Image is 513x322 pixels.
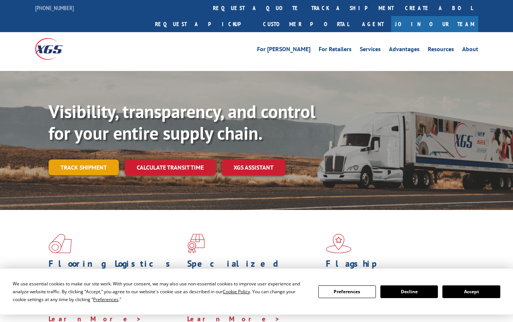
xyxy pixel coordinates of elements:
a: Join Our Team [391,16,478,32]
a: XGS ASSISTANT [222,160,285,176]
a: Track shipment [49,160,119,175]
span: Preferences [93,296,118,303]
a: [PHONE_NUMBER] [35,4,74,12]
span: Our agile distribution network gives you nationwide inventory management on demand. [326,290,443,316]
img: xgs-icon-total-supply-chain-intelligence-red [49,234,72,253]
b: Visibility, transparency, and control for your entire supply chain. [49,100,315,145]
h1: Flagship Distribution Model [326,259,459,290]
a: Services [360,46,381,55]
div: We use essential cookies to make our site work. With your consent, we may also use non-essential ... [13,280,309,303]
span: Cookie Policy [223,288,250,295]
a: Advantages [389,46,420,55]
a: Request a pickup [149,16,257,32]
a: About [462,46,478,55]
button: Accept [442,285,500,298]
a: For Retailers [319,46,352,55]
h1: Specialized Freight Experts [187,259,320,281]
img: xgs-icon-flagship-distribution-model-red [326,234,352,253]
button: Preferences [318,285,376,298]
a: Customer Portal [257,16,355,32]
a: Calculate transit time [125,160,216,176]
button: Decline [380,285,438,298]
a: For [PERSON_NAME] [257,46,310,55]
img: xgs-icon-focused-on-flooring-red [187,234,205,253]
a: Resources [428,46,454,55]
a: Agent [355,16,391,32]
h1: Flooring Logistics Solutions [49,259,182,281]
